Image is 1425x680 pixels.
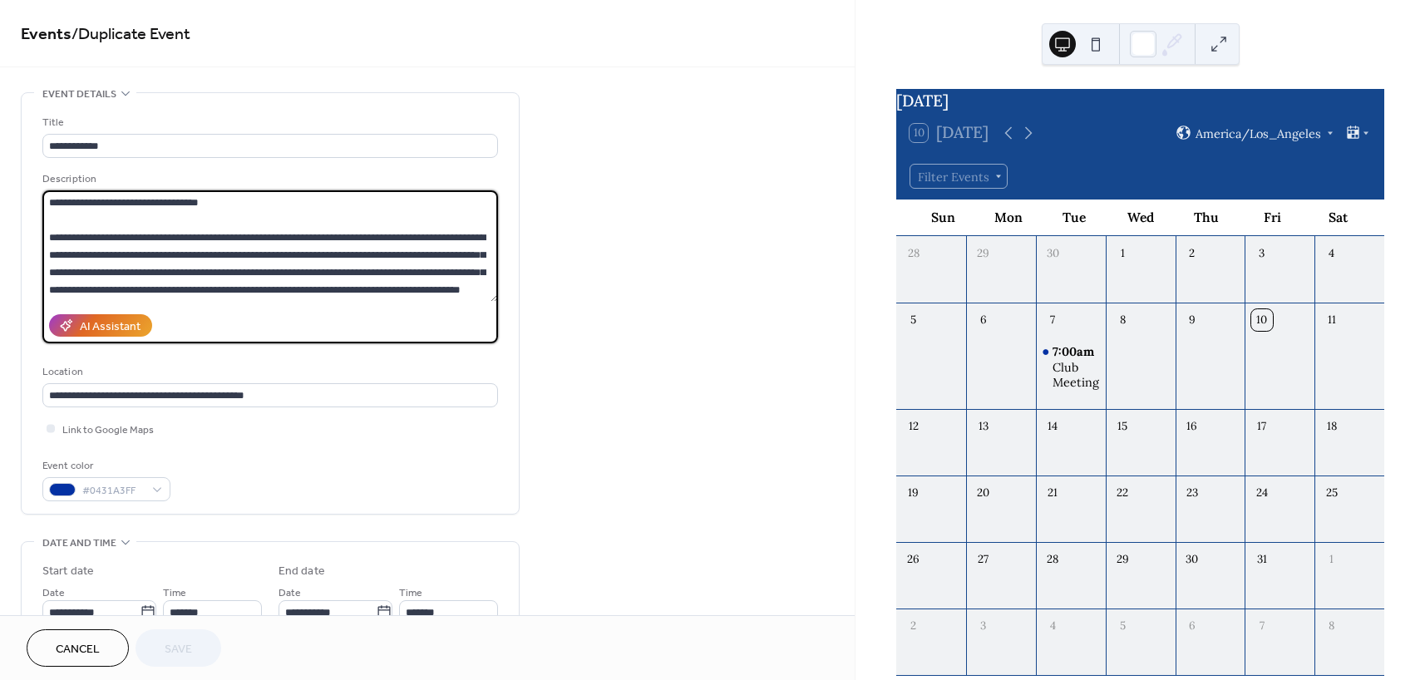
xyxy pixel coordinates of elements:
div: 2 [1181,243,1203,264]
div: Event color [42,457,167,475]
span: Date and time [42,535,116,552]
div: 4 [1042,615,1063,637]
div: 16 [1181,416,1203,437]
span: / Duplicate Event [71,18,190,51]
div: Wed [1107,200,1173,235]
div: AI Assistant [80,318,141,336]
div: 5 [1112,615,1133,637]
div: 9 [1181,309,1203,331]
div: 18 [1320,416,1342,437]
div: 8 [1112,309,1133,331]
div: 24 [1251,482,1273,504]
div: 6 [972,309,994,331]
span: Time [163,584,186,602]
div: 3 [972,615,994,637]
span: America/Los_Angeles [1196,127,1321,139]
div: End date [279,563,325,580]
div: 1 [1112,243,1133,264]
span: Cancel [56,641,100,658]
div: 21 [1042,482,1063,504]
div: 30 [1042,243,1063,264]
div: 30 [1181,549,1203,570]
div: 19 [903,482,925,504]
div: Location [42,363,495,381]
div: 29 [1112,549,1133,570]
div: 23 [1181,482,1203,504]
div: 3 [1251,243,1273,264]
div: 1 [1320,549,1342,570]
div: 15 [1112,416,1133,437]
div: Club Meeting [1036,344,1106,391]
div: 10 [1251,309,1273,331]
div: 13 [972,416,994,437]
div: 2 [903,615,925,637]
div: 14 [1042,416,1063,437]
div: 22 [1112,482,1133,504]
div: 31 [1251,549,1273,570]
div: 4 [1320,243,1342,264]
a: Events [21,18,71,51]
div: 26 [903,549,925,570]
span: 7:00am [1053,344,1097,360]
span: #0431A3FF [82,482,144,500]
div: 8 [1320,615,1342,637]
button: Cancel [27,629,129,667]
div: 27 [972,549,994,570]
div: 5 [903,309,925,331]
div: 20 [972,482,994,504]
span: Date [279,584,301,602]
div: Sun [910,200,975,235]
div: 29 [972,243,994,264]
div: Club Meeting [1053,360,1099,391]
div: 7 [1042,309,1063,331]
div: 25 [1320,482,1342,504]
div: Tue [1042,200,1107,235]
div: Fri [1240,200,1305,235]
div: [DATE] [896,89,1384,113]
span: Link to Google Maps [62,421,154,439]
div: Description [42,170,495,188]
div: 28 [903,243,925,264]
span: Date [42,584,65,602]
button: AI Assistant [49,314,152,337]
div: 7 [1251,615,1273,637]
span: Time [399,584,422,602]
div: 6 [1181,615,1203,637]
div: Sat [1305,200,1371,235]
div: 17 [1251,416,1273,437]
div: Thu [1173,200,1239,235]
div: 11 [1320,309,1342,331]
div: 28 [1042,549,1063,570]
div: Title [42,114,495,131]
div: Mon [976,200,1042,235]
span: Event details [42,86,116,103]
div: 12 [903,416,925,437]
div: Start date [42,563,94,580]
